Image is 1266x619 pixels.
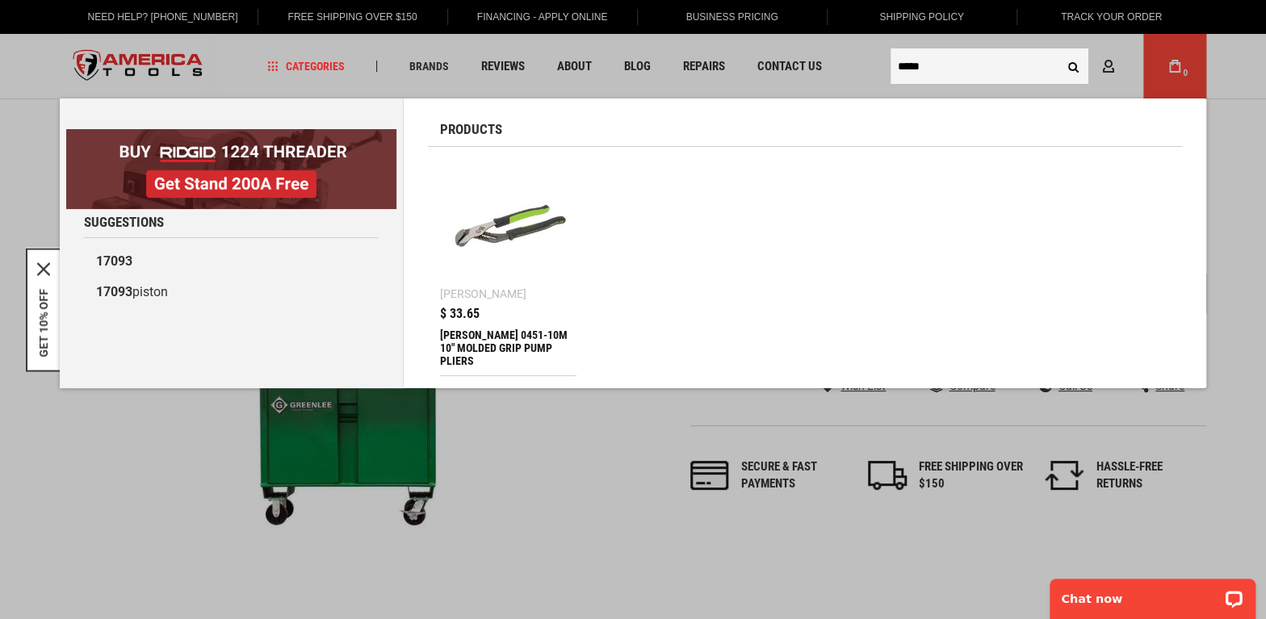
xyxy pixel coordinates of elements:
iframe: LiveChat chat widget [1039,568,1266,619]
span: $ 33.65 [440,307,480,320]
a: BOGO: Buy RIDGID® 1224 Threader, Get Stand 200A Free! [66,129,396,141]
b: 17093 [96,253,132,269]
a: Brands [402,56,456,77]
div: [PERSON_NAME] [440,288,526,299]
span: Brands [409,61,449,72]
button: Search [1058,51,1088,82]
b: 17093 [96,284,132,299]
a: Categories [260,56,352,77]
button: GET 10% OFF [37,288,50,357]
div: GREENLEE 0451-10M 10 [440,328,576,367]
span: Suggestions [84,215,164,229]
button: Close [37,262,50,275]
a: GREENLEE 0451-10M 10 [PERSON_NAME] $ 33.65 [PERSON_NAME] 0451-10M 10" MOLDED GRIP PUMP PLIERS [440,159,576,375]
a: 17093piston [84,277,379,307]
img: BOGO: Buy RIDGID® 1224 Threader, Get Stand 200A Free! [66,129,396,209]
span: Categories [267,61,345,72]
svg: close icon [37,262,50,275]
span: Products [440,123,502,136]
a: 17093 [84,246,379,277]
img: GREENLEE 0451-10M 10 [448,167,568,287]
